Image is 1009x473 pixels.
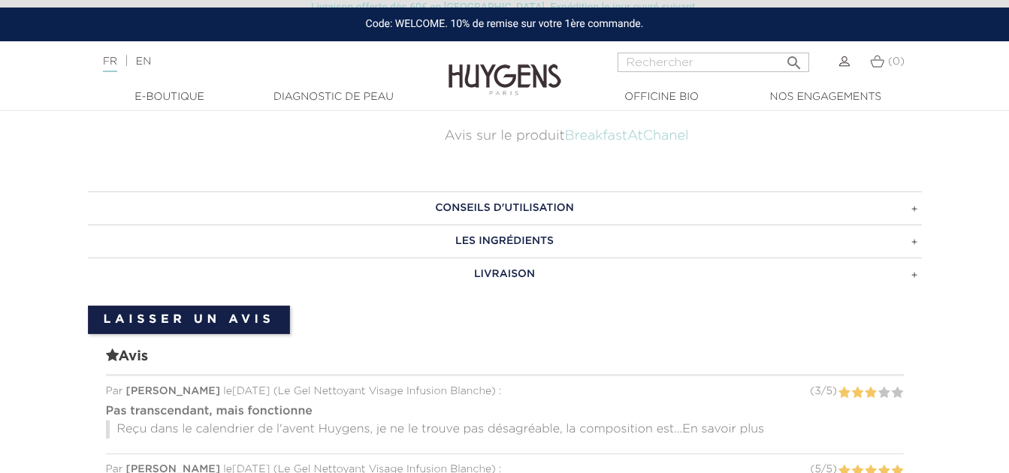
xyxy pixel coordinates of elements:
span: (0) [888,56,905,67]
p: Reçu dans le calendrier de l'avent Huygens, je ne le trouve pas désagréable, la composition est... [106,420,904,438]
a: BreakfastAtChanel [565,129,689,143]
label: 2 [851,384,864,402]
a: LES INGRÉDIENTS [88,224,922,258]
label: 1 [838,384,850,402]
div: | [95,53,409,71]
input: Rechercher [618,53,809,72]
div: Par le [DATE] ( ) : [106,384,904,399]
a: Nos engagements [751,89,901,105]
a: EN [136,56,151,67]
button:  [781,48,808,68]
span: [PERSON_NAME] [126,386,221,396]
span: 5 [826,386,832,396]
label: 3 [864,384,877,402]
a: E-Boutique [95,89,245,105]
label: 5 [891,384,904,402]
span: En savoir plus [682,423,764,435]
a: CONSEILS D'UTILISATION [88,191,922,224]
img: Huygens [449,40,561,98]
i:  [785,50,803,68]
span: Avis [106,346,904,376]
label: 4 [878,384,890,402]
a: Laisser un avis [88,306,291,334]
a: LIVRAISON [88,258,922,291]
span: Avis sur le produit [445,129,689,143]
a: Officine Bio [587,89,737,105]
div: ( / ) [810,384,837,399]
span: Le Gel Nettoyant Visage Infusion Blanche [278,386,491,396]
strong: Pas transcendant, mais fonctionne [106,405,313,417]
a: Diagnostic de peau [258,89,409,105]
span: 3 [814,386,820,396]
a: FR [103,56,117,72]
